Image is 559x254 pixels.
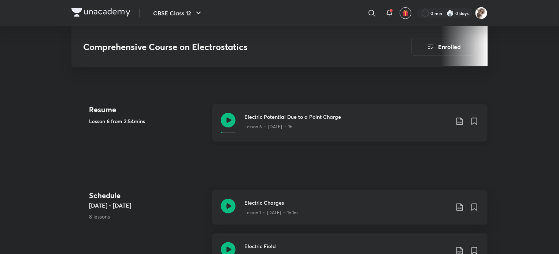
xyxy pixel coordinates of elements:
h3: Comprehensive Course on Electrostatics [83,42,370,52]
img: avatar [402,10,409,16]
p: Lesson 1 • [DATE] • 1h 1m [244,209,298,216]
h5: [DATE] - [DATE] [89,201,206,210]
h3: Electric Charges [244,199,449,206]
h3: Electric Field [244,242,449,250]
a: Company Logo [71,8,130,19]
h5: Lesson 6 from 2:54mins [89,117,206,125]
button: CBSE Class 12 [149,6,207,20]
h4: Schedule [89,190,206,201]
p: Lesson 6 • [DATE] • 1h [244,124,292,130]
p: 8 lessons [89,213,206,220]
h4: Resume [89,104,206,115]
img: streak [447,10,454,17]
a: Electric ChargesLesson 1 • [DATE] • 1h 1m [212,190,488,234]
img: Company Logo [71,8,130,17]
img: Lavanya [475,7,488,19]
h3: Electric Potential Due to a Point Charge [244,113,449,121]
button: Enrolled [411,38,476,56]
a: Electric Potential Due to a Point ChargeLesson 6 • [DATE] • 1h [212,104,488,151]
button: avatar [400,7,411,19]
